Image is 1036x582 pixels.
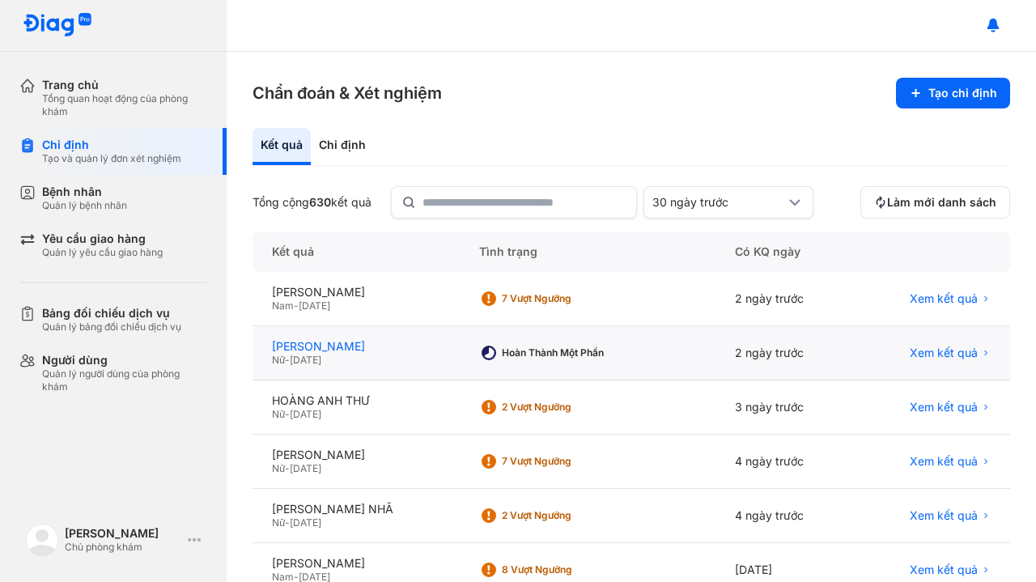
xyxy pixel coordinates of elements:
[23,13,92,38] img: logo
[299,299,330,312] span: [DATE]
[42,306,181,321] div: Bảng đối chiếu dịch vụ
[42,185,127,199] div: Bệnh nhân
[253,195,372,210] div: Tổng cộng kết quả
[715,232,855,272] div: Có KQ ngày
[715,435,855,489] div: 4 ngày trước
[42,232,163,246] div: Yêu cầu giao hàng
[290,354,321,366] span: [DATE]
[502,401,631,414] div: 2 Vượt ngưỡng
[272,299,294,312] span: Nam
[290,516,321,529] span: [DATE]
[715,380,855,435] div: 3 ngày trước
[42,367,207,393] div: Quản lý người dùng của phòng khám
[285,408,290,420] span: -
[715,326,855,380] div: 2 ngày trước
[652,195,785,210] div: 30 ngày trước
[502,563,631,576] div: 8 Vượt ngưỡng
[42,321,181,333] div: Quản lý bảng đối chiếu dịch vụ
[910,291,978,306] span: Xem kết quả
[290,462,321,474] span: [DATE]
[42,92,207,118] div: Tổng quan hoạt động của phòng khám
[253,82,442,104] h3: Chẩn đoán & Xét nghiệm
[272,448,440,462] div: [PERSON_NAME]
[285,462,290,474] span: -
[910,563,978,577] span: Xem kết quả
[502,509,631,522] div: 2 Vượt ngưỡng
[860,186,1010,219] button: Làm mới danh sách
[65,526,181,541] div: [PERSON_NAME]
[272,516,285,529] span: Nữ
[42,78,207,92] div: Trang chủ
[460,232,715,272] div: Tình trạng
[502,346,631,359] div: Hoàn thành một phần
[272,462,285,474] span: Nữ
[272,556,440,571] div: [PERSON_NAME]
[272,339,440,354] div: [PERSON_NAME]
[65,541,181,554] div: Chủ phòng khám
[42,152,181,165] div: Tạo và quản lý đơn xét nghiệm
[887,195,996,210] span: Làm mới danh sách
[290,408,321,420] span: [DATE]
[42,246,163,259] div: Quản lý yêu cầu giao hàng
[896,78,1010,108] button: Tạo chỉ định
[253,128,311,165] div: Kết quả
[294,299,299,312] span: -
[910,400,978,414] span: Xem kết quả
[309,195,331,209] span: 630
[42,353,207,367] div: Người dùng
[502,292,631,305] div: 7 Vượt ngưỡng
[285,354,290,366] span: -
[42,199,127,212] div: Quản lý bệnh nhân
[42,138,181,152] div: Chỉ định
[272,393,440,408] div: HOÀNG ANH THƯ
[272,408,285,420] span: Nữ
[715,272,855,326] div: 2 ngày trước
[910,508,978,523] span: Xem kết quả
[272,354,285,366] span: Nữ
[26,524,58,556] img: logo
[502,455,631,468] div: 7 Vượt ngưỡng
[272,502,440,516] div: [PERSON_NAME] NHÃ
[910,454,978,469] span: Xem kết quả
[910,346,978,360] span: Xem kết quả
[311,128,374,165] div: Chỉ định
[285,516,290,529] span: -
[272,285,440,299] div: [PERSON_NAME]
[253,232,460,272] div: Kết quả
[715,489,855,543] div: 4 ngày trước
